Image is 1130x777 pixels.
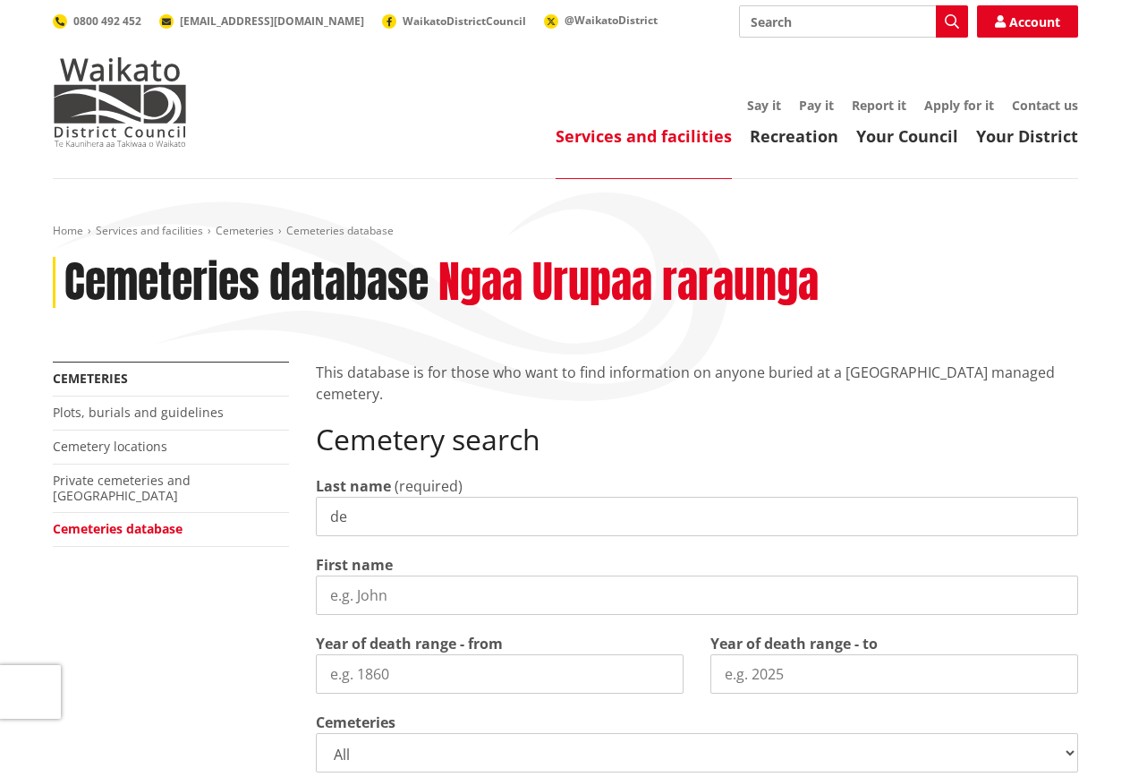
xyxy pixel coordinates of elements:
[438,257,819,309] h2: Ngaa Urupaa raraunga
[316,423,1078,457] h2: Cemetery search
[53,13,141,29] a: 0800 492 452
[316,654,684,694] input: e.g. 1860
[73,13,141,29] span: 0800 492 452
[53,223,83,238] a: Home
[316,633,503,654] label: Year of death range - from
[977,5,1078,38] a: Account
[316,475,391,497] label: Last name
[565,13,658,28] span: @WaikatoDistrict
[395,476,463,496] span: (required)
[739,5,968,38] input: Search input
[710,633,878,654] label: Year of death range - to
[316,712,395,733] label: Cemeteries
[53,224,1078,239] nav: breadcrumb
[316,362,1078,405] p: This database is for those who want to find information on anyone buried at a [GEOGRAPHIC_DATA] m...
[96,223,203,238] a: Services and facilities
[852,97,906,114] a: Report it
[53,520,183,537] a: Cemeteries database
[53,438,167,455] a: Cemetery locations
[556,125,732,147] a: Services and facilities
[216,223,274,238] a: Cemeteries
[180,13,364,29] span: [EMAIL_ADDRESS][DOMAIN_NAME]
[53,404,224,421] a: Plots, burials and guidelines
[976,125,1078,147] a: Your District
[159,13,364,29] a: [EMAIL_ADDRESS][DOMAIN_NAME]
[53,370,128,387] a: Cemeteries
[382,13,526,29] a: WaikatoDistrictCouncil
[403,13,526,29] span: WaikatoDistrictCouncil
[1012,97,1078,114] a: Contact us
[53,472,191,504] a: Private cemeteries and [GEOGRAPHIC_DATA]
[799,97,834,114] a: Pay it
[316,554,393,576] label: First name
[316,576,1078,615] input: e.g. John
[750,125,838,147] a: Recreation
[53,57,187,147] img: Waikato District Council - Te Kaunihera aa Takiwaa o Waikato
[856,125,958,147] a: Your Council
[544,13,658,28] a: @WaikatoDistrict
[710,654,1078,694] input: e.g. 2025
[286,223,394,238] span: Cemeteries database
[64,257,429,309] h1: Cemeteries database
[924,97,994,114] a: Apply for it
[747,97,781,114] a: Say it
[316,497,1078,536] input: e.g. Smith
